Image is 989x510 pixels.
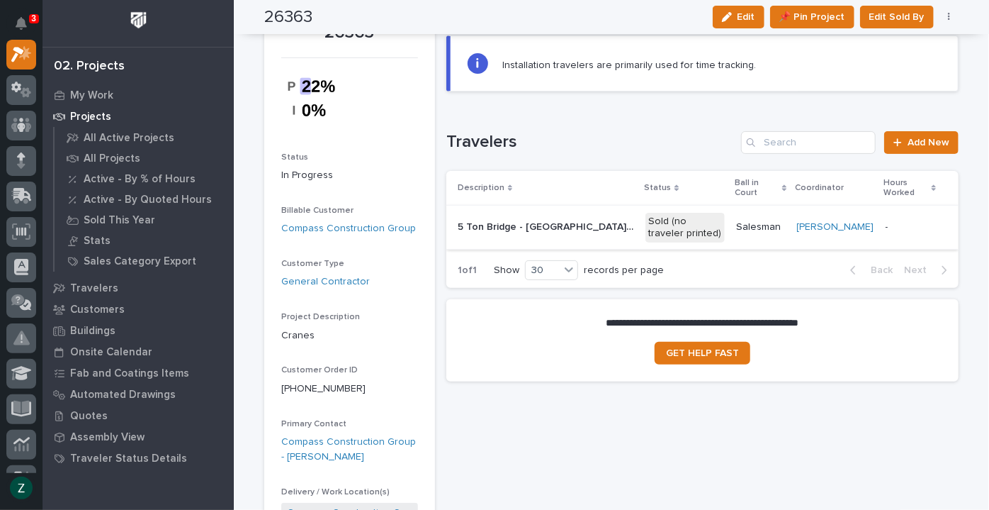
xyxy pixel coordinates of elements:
[125,7,152,33] img: Workspace Logo
[70,453,187,465] p: Traveler Status Details
[43,341,234,362] a: Onsite Calendar
[281,488,390,497] span: Delivery / Work Location(s)
[70,410,108,423] p: Quotes
[281,382,418,397] p: [PHONE_NUMBER]
[70,304,125,316] p: Customers
[839,264,898,277] button: Back
[458,180,504,196] p: Description
[84,255,196,268] p: Sales Category Export
[55,210,234,230] a: Sold This Year
[55,128,234,148] a: All Active Projects
[458,218,637,233] p: 5 Ton Bridge - Greenfield IN - Zach Gay
[43,320,234,341] a: Buildings
[43,384,234,405] a: Automated Drawings
[31,13,36,23] p: 3
[18,17,36,40] div: Notifications3
[281,313,360,321] span: Project Description
[70,282,118,295] p: Travelers
[264,7,312,28] h2: 26363
[735,175,779,201] p: Ball in Court
[70,325,115,338] p: Buildings
[84,173,196,186] p: Active - By % of Hours
[736,221,785,233] p: Salesman
[6,9,36,38] button: Notifications
[281,435,418,465] a: Compass Construction Group - [PERSON_NAME]
[84,153,140,165] p: All Projects
[502,59,756,72] p: Installation travelers are primarily used for time tracking.
[884,175,928,201] p: Hours Worked
[908,138,949,148] span: Add New
[860,6,934,28] button: Edit Sold By
[84,235,111,248] p: Stats
[770,6,854,28] button: 📌 Pin Project
[84,132,174,145] p: All Active Projects
[737,11,755,23] span: Edit
[43,277,234,299] a: Travelers
[446,206,959,250] tr: 5 Ton Bridge - [GEOGRAPHIC_DATA] IN - [PERSON_NAME][DEMOGRAPHIC_DATA]5 Ton Bridge - [GEOGRAPHIC_D...
[446,132,735,153] h1: Travelers
[281,168,418,183] p: In Progress
[713,6,764,28] button: Edit
[655,342,750,365] a: GET HELP FAST
[281,275,370,289] a: General Contractor
[70,431,145,444] p: Assembly View
[70,111,111,123] p: Projects
[55,231,234,250] a: Stats
[666,348,739,358] span: GET HELP FAST
[884,131,959,154] a: Add New
[43,84,234,106] a: My Work
[281,420,346,428] span: Primary Contact
[645,213,725,243] div: Sold (no traveler printed)
[869,9,925,26] span: Edit Sold By
[584,265,664,277] p: records per page
[84,214,155,227] p: Sold This Year
[55,251,234,271] a: Sales Category Export
[43,299,234,320] a: Customers
[55,189,234,209] a: Active - By Quoted Hours
[70,389,176,401] p: Automated Drawings
[55,169,234,189] a: Active - By % of Hours
[446,253,488,288] p: 1 of 1
[43,426,234,448] a: Assembly View
[70,89,113,102] p: My Work
[904,264,935,277] span: Next
[526,263,560,278] div: 30
[281,206,354,215] span: Billable Customer
[84,194,212,206] p: Active - By Quoted Hours
[70,346,152,359] p: Onsite Calendar
[43,448,234,469] a: Traveler Status Details
[494,265,519,277] p: Show
[741,131,876,154] input: Search
[281,67,350,130] img: 9JhcQfI_m4RBxNzFYXr445F89jTIOXe_3GPAzjD7KzM
[797,221,874,233] a: [PERSON_NAME]
[281,260,344,268] span: Customer Type
[779,9,845,26] span: 📌 Pin Project
[886,218,891,233] p: -
[281,328,418,343] p: Cranes
[43,362,234,384] a: Fab and Coatings Items
[898,264,959,277] button: Next
[55,148,234,168] a: All Projects
[43,106,234,127] a: Projects
[796,180,844,196] p: Coordinator
[54,59,125,74] div: 02. Projects
[281,221,416,236] a: Compass Construction Group
[281,153,308,162] span: Status
[862,264,893,277] span: Back
[43,405,234,426] a: Quotes
[644,180,671,196] p: Status
[6,473,36,503] button: users-avatar
[70,367,189,380] p: Fab and Coatings Items
[281,366,358,375] span: Customer Order ID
